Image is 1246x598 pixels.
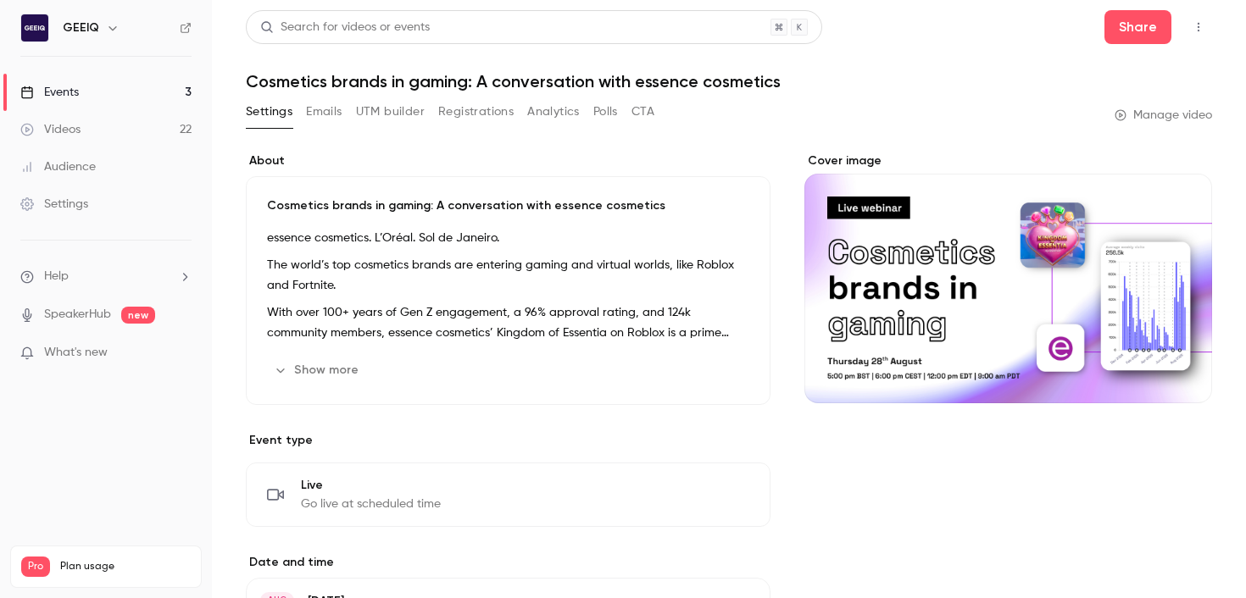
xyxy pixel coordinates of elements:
[20,84,79,101] div: Events
[60,560,191,573] span: Plan usage
[301,496,441,512] span: Go live at scheduled time
[804,152,1212,169] label: Cover image
[20,268,192,285] li: help-dropdown-opener
[246,71,1212,91] h1: Cosmetics brands in gaming: A conversation with essence cosmetics
[246,98,292,125] button: Settings
[631,98,654,125] button: CTA
[20,121,81,138] div: Videos
[267,255,749,296] p: The world’s top cosmetics brands are entering gaming and virtual worlds, like Roblox and Fortnite.
[267,357,369,384] button: Show more
[246,432,770,449] p: Event type
[121,307,155,324] span: new
[356,98,425,125] button: UTM builder
[44,268,69,285] span: Help
[527,98,580,125] button: Analytics
[246,554,770,571] label: Date and time
[593,98,618,125] button: Polls
[21,556,50,577] span: Pro
[21,14,48,42] img: GEEIQ
[267,197,749,214] p: Cosmetics brands in gaming: A conversation with essence cosmetics
[246,152,770,169] label: About
[267,302,749,343] p: With over 100+ years of Gen Z engagement, a 96% approval rating, and 124k community members, esse...
[306,98,342,125] button: Emails
[44,344,108,362] span: What's new
[1115,107,1212,124] a: Manage video
[20,196,88,213] div: Settings
[438,98,514,125] button: Registrations
[20,158,96,175] div: Audience
[301,477,441,494] span: Live
[63,19,99,36] h6: GEEIQ
[267,228,749,248] p: essence cosmetics. L’Oréal. Sol de Janeiro.
[260,19,430,36] div: Search for videos or events
[1104,10,1171,44] button: Share
[44,306,111,324] a: SpeakerHub
[804,152,1212,403] section: Cover image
